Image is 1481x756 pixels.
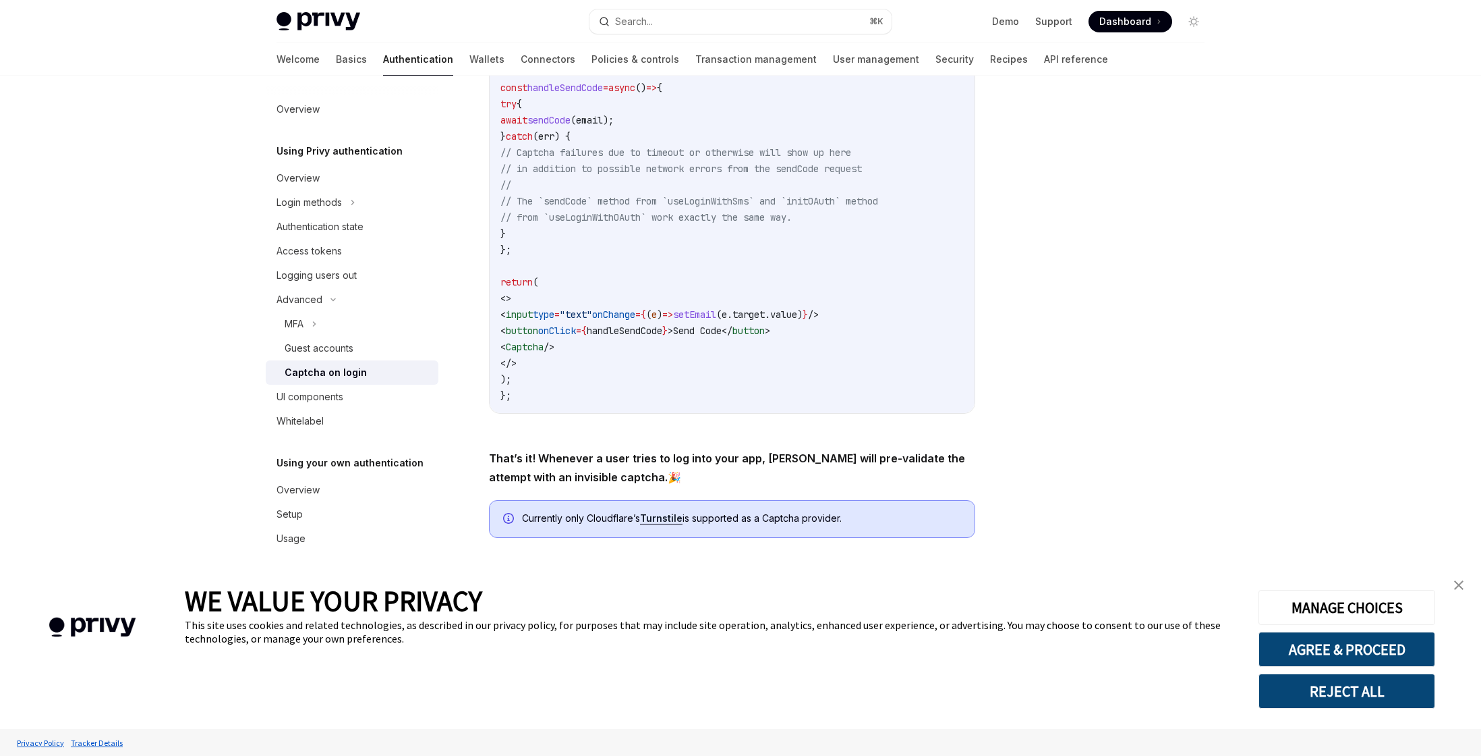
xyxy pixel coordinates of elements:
h5: Using Privy authentication [277,143,403,159]
span: > [668,325,673,337]
span: /> [808,308,819,321]
span: Send Code [673,325,722,337]
div: Access tokens [277,243,342,259]
button: AGREE & PROCEED [1258,632,1435,667]
span: } [500,227,506,240]
span: Dashboard [1099,15,1151,28]
span: ) { [554,130,571,142]
a: User management [833,43,919,76]
span: } [500,130,506,142]
a: Policies & controls [591,43,679,76]
span: // Captcha failures due to timeout or otherwise will show up here [500,146,851,159]
a: close banner [1445,572,1472,599]
div: Guest accounts [285,340,353,356]
span: // The `sendCode` method from `useLoginWithSms` and `initOAuth` method [500,195,878,207]
a: Basics [336,43,367,76]
span: await [500,114,527,126]
div: Setup [277,506,303,522]
span: ( [533,276,538,288]
a: Tracker Details [67,731,126,755]
span: { [641,308,646,321]
span: async [608,82,635,94]
a: UI components [266,385,438,409]
span: err [538,130,554,142]
span: ); [500,373,511,385]
span: ) [657,308,662,321]
span: return [500,276,533,288]
a: Support [1035,15,1072,28]
a: Demo [992,15,1019,28]
a: Authentication [383,43,453,76]
a: Overview [266,97,438,122]
span: onClick [538,325,576,337]
span: ); [603,114,614,126]
span: = [603,82,608,94]
span: "text" [560,308,592,321]
div: Whitelabel [277,413,324,429]
span: const [500,82,527,94]
a: Usage [266,526,438,551]
img: light logo [277,12,360,31]
span: () [635,82,646,94]
div: UI components [277,389,343,405]
span: handleSendCode [587,325,662,337]
a: Overview [266,166,438,190]
span: </ [722,325,732,337]
a: Dashboard [1088,11,1172,32]
div: Login methods [277,194,342,211]
span: > [765,325,770,337]
div: This site uses cookies and related technologies, as described in our privacy policy, for purposes... [185,618,1238,645]
a: Setup [266,502,438,526]
span: { [581,325,587,337]
a: Turnstile [640,512,683,524]
span: ( [646,308,651,321]
span: } [803,308,808,321]
div: Overview [277,101,320,117]
span: = [554,308,560,321]
span: }; [500,244,511,256]
span: . [727,308,732,321]
span: { [517,98,522,110]
a: Recipes [990,43,1028,76]
span: /> [544,341,554,353]
div: Usage [277,531,306,547]
a: Whitelabel [266,409,438,433]
span: < [500,341,506,353]
span: ) [797,308,803,321]
a: Access tokens [266,239,438,263]
a: Authentication state [266,215,438,239]
span: { [657,82,662,94]
span: type [533,308,554,321]
span: => [662,308,673,321]
div: Search... [615,13,653,30]
span: target [732,308,765,321]
span: ( [571,114,576,126]
span: e [722,308,727,321]
span: // from `useLoginWithOAuth` work exactly the same way. [500,211,792,223]
strong: That’s it! Whenever a user tries to log into your app, [PERSON_NAME] will pre-validate the attemp... [489,452,965,484]
span: < [500,325,506,337]
span: e [651,308,657,321]
span: email [576,114,603,126]
a: Connectors [521,43,575,76]
span: setEmail [673,308,716,321]
span: // in addition to possible network errors from the sendCode request [500,163,862,175]
span: Captcha [506,341,544,353]
span: value [770,308,797,321]
h5: Using your own authentication [277,455,424,471]
a: Welcome [277,43,320,76]
a: Overview [266,478,438,502]
span: ( [533,130,538,142]
a: API reference [1044,43,1108,76]
span: }; [500,389,511,402]
button: REJECT ALL [1258,674,1435,709]
span: . [765,308,770,321]
div: Overview [277,482,320,498]
div: Captcha on login [285,364,367,381]
span: </> [500,357,517,369]
a: Guest accounts [266,336,438,360]
a: Wallets [469,43,504,76]
div: Authentication state [277,219,364,235]
button: Toggle dark mode [1183,11,1204,32]
svg: Info [503,513,517,526]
